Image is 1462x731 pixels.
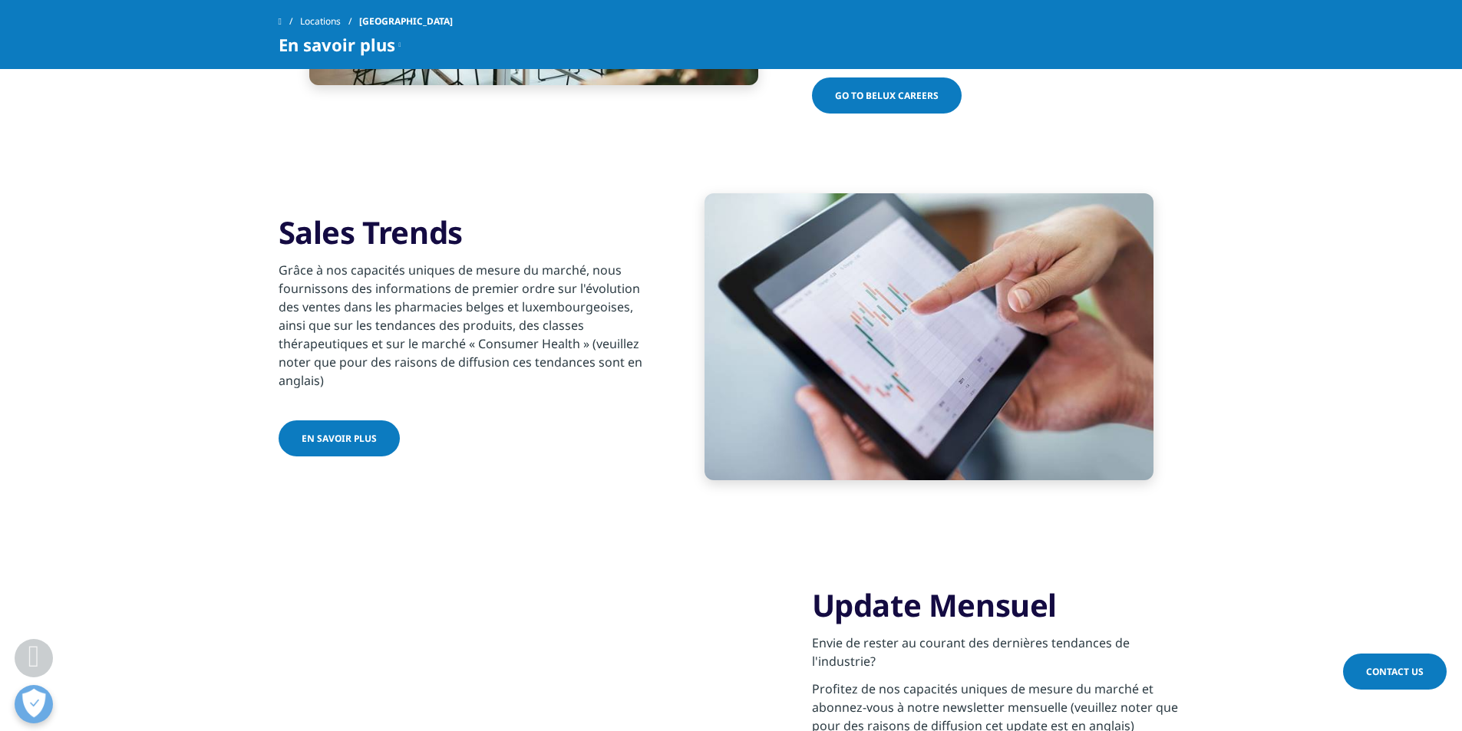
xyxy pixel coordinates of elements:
[302,432,377,445] span: En savoir plus
[812,586,1184,624] h3: Update Mensuel
[15,685,53,723] button: Ouvrir le centre de préférences
[359,8,453,35] span: [GEOGRAPHIC_DATA]
[812,634,1184,680] p: Envie de rester au courant des dernières tendances de l'industrie?
[1366,665,1424,678] span: Contact Us
[279,252,651,390] div: Grâce à nos capacités uniques de mesure du marché, nous fournissons des informations de premier o...
[279,213,651,252] h3: Sales Trends
[812,77,962,114] a: Go to Belux careers
[300,8,359,35] a: Locations
[1343,654,1447,690] a: Contact Us
[835,89,939,102] span: Go to Belux careers
[279,35,395,54] span: En savoir plus
[279,420,400,456] a: En savoir plus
